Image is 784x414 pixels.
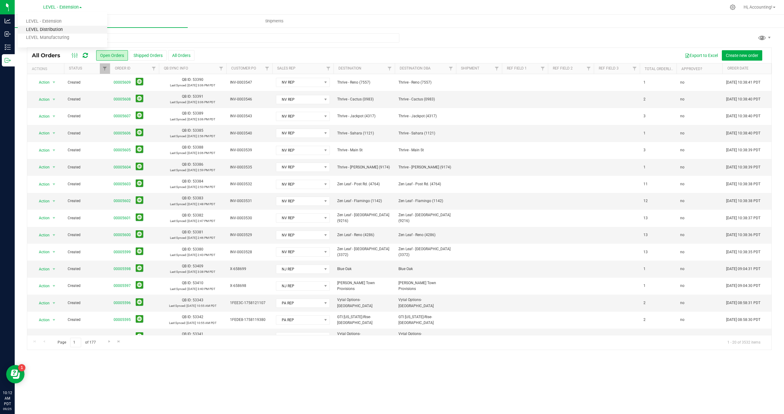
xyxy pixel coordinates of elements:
[5,57,11,63] inline-svg: Outbound
[398,198,452,204] span: Zen Leaf - Flamingo (1142)
[68,164,106,170] span: Created
[643,113,646,119] span: 3
[727,66,748,70] a: Order Date
[276,265,322,273] span: NJ REP
[33,163,50,171] span: Action
[276,129,322,137] span: NV REP
[276,333,322,341] span: PA REP
[170,134,187,138] span: Last Synced:
[337,266,391,272] span: Blue Oak
[114,215,131,221] a: 00005601
[230,215,269,221] span: INV-0003530
[33,112,50,121] span: Action
[182,196,192,200] span: QB ID:
[337,96,391,102] span: Thrive - Cactus (0983)
[276,197,322,205] span: NV REP
[337,232,391,238] span: Zen Leaf - Reno (4286)
[726,113,760,119] span: [DATE] 10:38:40 PDT
[182,111,192,115] span: QB ID:
[105,338,114,346] a: Go to the next page
[276,282,322,290] span: NJ REP
[681,67,702,71] a: Approved?
[398,246,452,258] span: Zen Leaf - [GEOGRAPHIC_DATA] (3372)
[68,198,106,204] span: Created
[398,266,452,272] span: Blue Oak
[18,17,107,26] a: LEVEL - Extension
[33,231,50,239] span: Action
[680,334,684,340] span: no
[115,338,123,346] a: Go to the last page
[33,214,50,222] span: Action
[170,219,187,223] span: Last Synced:
[643,215,648,221] span: 13
[182,281,192,285] span: QB ID:
[398,297,452,309] span: Vytal Options-[GEOGRAPHIC_DATA]
[33,316,50,324] span: Action
[182,315,192,319] span: QB ID:
[337,314,391,326] span: GTI [US_STATE]-Rise-[GEOGRAPHIC_DATA]
[68,130,106,136] span: Created
[538,63,548,74] a: Filter
[32,67,62,71] div: Actions
[193,77,203,82] span: 53390
[169,304,186,307] span: Last Synced:
[680,113,684,119] span: no
[680,317,684,323] span: no
[50,78,58,87] span: select
[230,334,269,340] span: 1FED62-1758118543
[230,113,269,119] span: INV-0003543
[726,334,760,340] span: [DATE] 08:58:30 PDT
[182,179,192,183] span: QB ID:
[114,249,131,255] a: 00005599
[337,297,391,309] span: Vytal Options-[GEOGRAPHIC_DATA]
[114,181,131,187] a: 00005603
[114,164,131,170] a: 00005604
[114,317,131,323] a: 00005595
[18,364,25,371] iframe: Resource center unread badge
[398,280,452,292] span: [PERSON_NAME] Town Provisions
[337,246,391,258] span: Zen Leaf - [GEOGRAPHIC_DATA] (3372)
[68,300,106,306] span: Created
[193,179,203,183] span: 53384
[50,163,58,171] span: select
[276,299,322,307] span: PA REP
[170,100,187,104] span: Last Synced:
[50,95,58,104] span: select
[182,94,192,99] span: QB ID:
[337,280,391,292] span: [PERSON_NAME] Town Provisions
[43,5,79,10] span: LEVEL - Extension
[187,100,215,104] span: [DATE] 3:06 PM PDT
[182,213,192,217] span: QB ID:
[193,281,203,285] span: 53410
[193,230,203,234] span: 53381
[276,78,322,87] span: NV REP
[726,147,760,153] span: [DATE] 10:38:39 PDT
[726,198,760,204] span: [DATE] 10:38:38 PDT
[182,298,192,302] span: QB ID:
[643,164,646,170] span: 1
[230,232,269,238] span: INV-0003529
[182,247,192,251] span: QB ID:
[27,33,399,43] input: Search Order ID, Destination, Customer PO...
[643,334,646,340] span: 2
[584,63,594,74] a: Filter
[398,96,452,102] span: Thrive - Cactus (0983)
[70,338,81,347] input: 1
[187,304,217,307] span: [DATE] 10:55 AM PDT
[6,365,24,383] iframe: Resource center
[276,214,322,222] span: NV REP
[33,265,50,273] span: Action
[643,80,646,85] span: 1
[114,300,131,306] a: 00005596
[33,299,50,307] span: Action
[33,197,50,205] span: Action
[33,146,50,155] span: Action
[5,18,11,24] inline-svg: Analytics
[726,164,760,170] span: [DATE] 10:38:39 PDT
[398,113,452,119] span: Thrive - Jackpot (4317)
[50,214,58,222] span: select
[187,270,215,273] span: [DATE] 3:38 PM PDT
[193,196,203,200] span: 53383
[231,66,256,70] a: Customer PO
